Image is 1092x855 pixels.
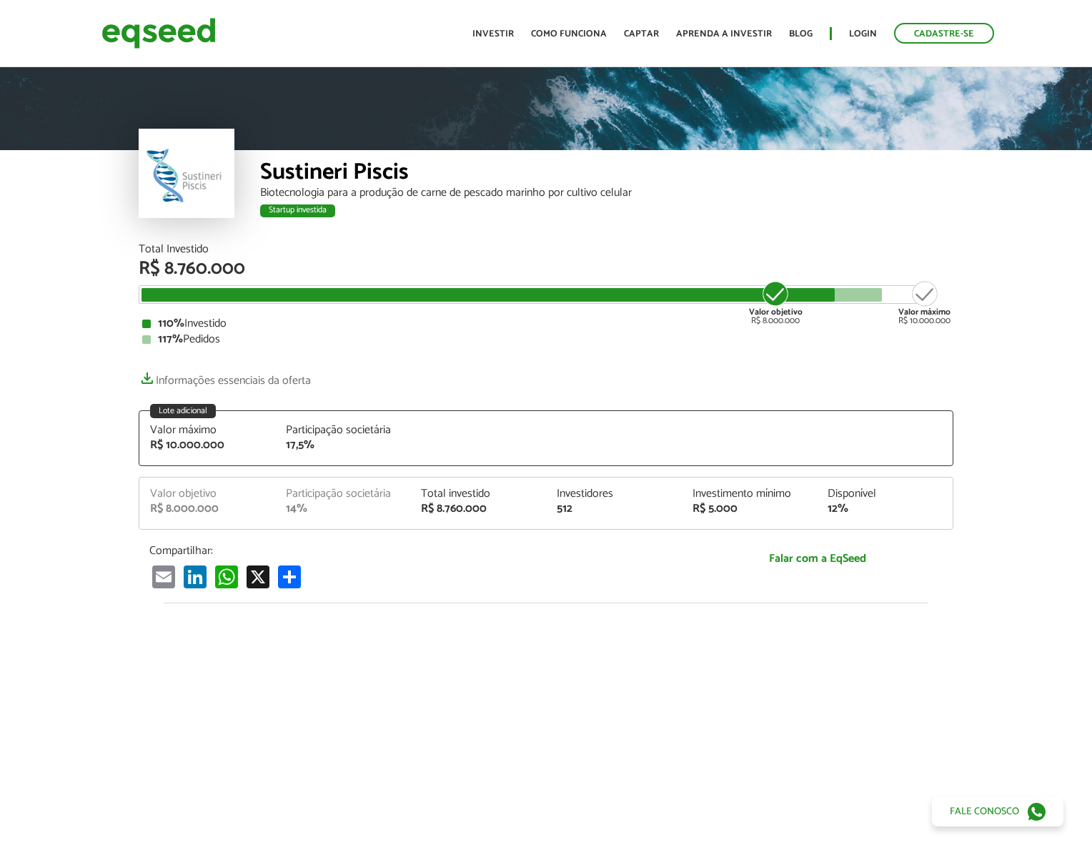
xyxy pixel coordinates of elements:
div: Sustineri Piscis [260,161,953,187]
a: Informações essenciais da oferta [139,367,311,387]
a: LinkedIn [181,565,209,588]
div: R$ 8.760.000 [139,260,953,278]
div: R$ 8.000.000 [150,503,264,515]
div: R$ 10.000.000 [898,280,950,325]
div: Valor máximo [150,425,264,436]
a: Como funciona [531,29,607,39]
a: Email [149,565,178,588]
a: Investir [472,29,514,39]
div: Disponível [828,488,942,500]
a: Blog [789,29,813,39]
strong: Valor máximo [898,305,950,319]
a: Fale conosco [932,796,1063,826]
a: Share [275,565,304,588]
a: WhatsApp [212,565,241,588]
a: Falar com a EqSeed [693,544,943,573]
div: Participação societária [286,488,400,500]
div: R$ 8.000.000 [749,280,803,325]
div: 512 [557,503,671,515]
p: Compartilhar: [149,544,671,558]
a: X [244,565,272,588]
div: 14% [286,503,400,515]
div: Total Investido [139,244,953,255]
div: Biotecnologia para a produção de carne de pescado marinho por cultivo celular [260,187,953,199]
div: R$ 8.760.000 [421,503,535,515]
img: EqSeed [101,14,216,52]
a: Login [849,29,877,39]
div: Valor objetivo [150,488,264,500]
div: Participação societária [286,425,400,436]
div: Startup investida [260,204,335,217]
div: Investidores [557,488,671,500]
strong: 110% [158,314,184,333]
div: Investimento mínimo [693,488,807,500]
div: Pedidos [142,334,950,345]
div: Lote adicional [150,404,216,418]
div: R$ 5.000 [693,503,807,515]
div: Investido [142,318,950,330]
a: Aprenda a investir [676,29,772,39]
strong: Valor objetivo [749,305,803,319]
div: 17,5% [286,440,400,451]
a: Captar [624,29,659,39]
a: Cadastre-se [894,23,994,44]
div: 12% [828,503,942,515]
div: R$ 10.000.000 [150,440,264,451]
div: Total investido [421,488,535,500]
strong: 117% [158,330,183,349]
